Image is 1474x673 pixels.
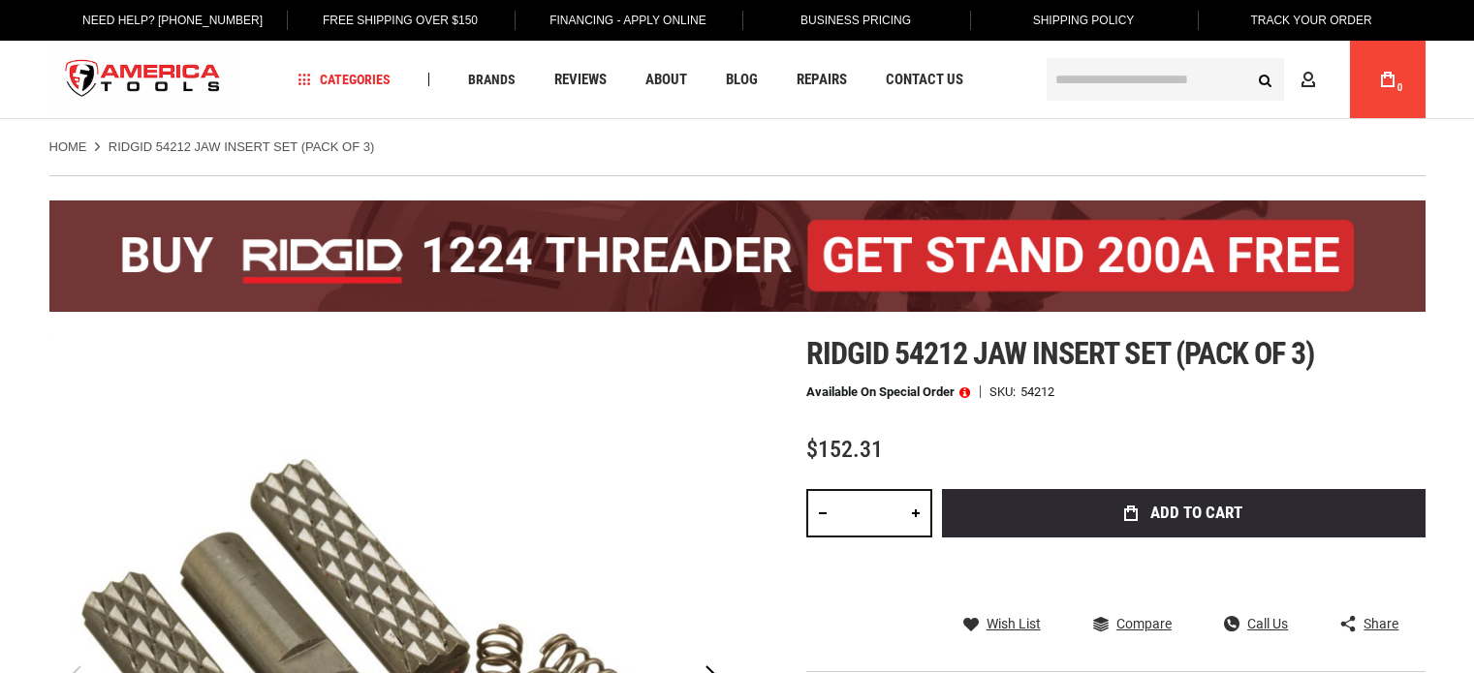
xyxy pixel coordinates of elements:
a: Repairs [788,67,856,93]
span: About [645,73,687,87]
a: 0 [1369,41,1406,118]
a: store logo [49,44,237,116]
span: Brands [468,73,516,86]
span: Shipping Policy [1033,14,1135,27]
a: Reviews [546,67,615,93]
span: Ridgid 54212 jaw insert set (pack of 3) [806,335,1315,372]
span: Compare [1116,617,1172,630]
button: Search [1247,61,1284,98]
a: Contact Us [877,67,972,93]
span: Call Us [1247,617,1288,630]
span: Share [1364,617,1398,630]
span: Wish List [987,617,1041,630]
span: Reviews [554,73,607,87]
span: $152.31 [806,436,883,463]
span: Add to Cart [1150,505,1242,521]
span: 0 [1397,82,1403,93]
img: BOGO: Buy the RIDGID® 1224 Threader (26092), get the 92467 200A Stand FREE! [49,200,1426,312]
a: Categories [289,67,399,93]
span: Blog [726,73,758,87]
div: 54212 [1020,385,1054,398]
a: Home [49,138,87,156]
strong: RIDGID 54212 JAW INSERT SET (PACK OF 3) [109,139,375,154]
span: Contact Us [886,73,963,87]
a: Compare [1093,615,1172,632]
img: America Tools [49,44,237,116]
a: Blog [717,67,767,93]
a: Brands [459,67,524,93]
iframe: Secure express checkout frame [938,543,1429,599]
button: Add to Cart [942,489,1426,537]
a: Wish List [963,615,1041,632]
p: Available on Special Order [806,385,970,399]
span: Categories [298,73,391,86]
strong: SKU [989,385,1020,398]
a: About [637,67,696,93]
span: Repairs [797,73,847,87]
a: Call Us [1224,615,1288,632]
